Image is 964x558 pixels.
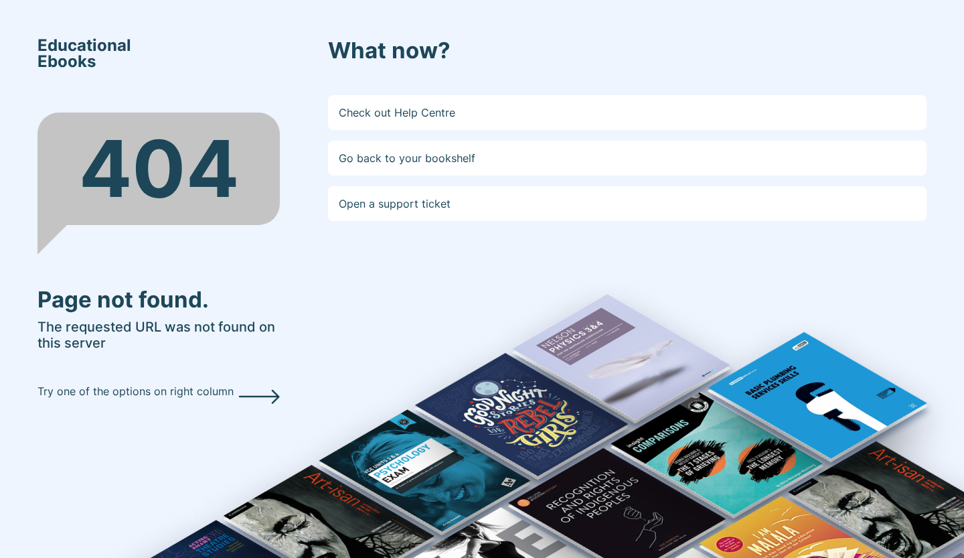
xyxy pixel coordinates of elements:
[328,38,927,64] h3: What now?
[37,319,280,351] h5: The requested URL was not found on this server
[328,95,927,130] a: Check out Help Centre
[328,141,927,176] a: Go back to your bookshelf
[37,383,234,399] p: Try one of the options on right column
[37,113,280,225] div: 404
[328,186,927,221] a: Open a support ticket
[37,287,280,313] h3: Page not found.
[37,38,131,70] span: Educational Ebooks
